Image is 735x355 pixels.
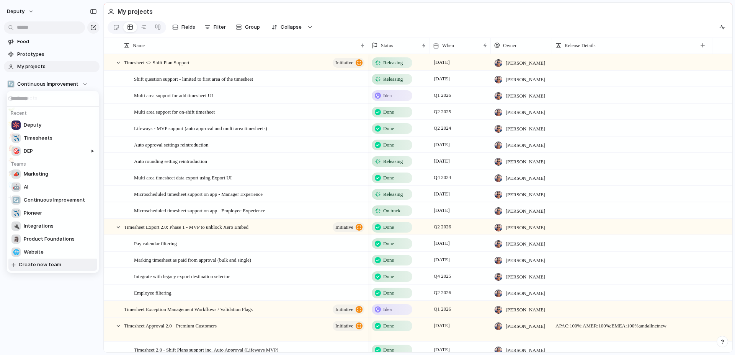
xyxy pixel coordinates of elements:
[11,147,21,156] div: 🎯
[24,170,48,178] span: Marketing
[11,208,21,218] div: ✈️
[24,147,33,155] span: DEP
[24,222,54,230] span: Integrations
[8,158,100,168] h5: Teams
[24,235,75,243] span: Product Foundations
[24,248,44,256] span: Website
[11,134,21,143] div: ✈️
[19,261,61,269] span: Create new team
[11,195,21,205] div: 🔄
[24,196,85,204] span: Continuous Improvement
[24,121,41,129] span: Deputy
[11,234,21,244] div: 🗿
[11,248,21,257] div: 🌐
[24,209,42,217] span: Pioneer
[24,134,52,142] span: Timesheets
[24,183,28,191] span: AI
[11,221,21,231] div: 🔌
[8,107,100,117] h5: Recent
[11,169,21,179] div: 📣
[11,182,21,192] div: 🤖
